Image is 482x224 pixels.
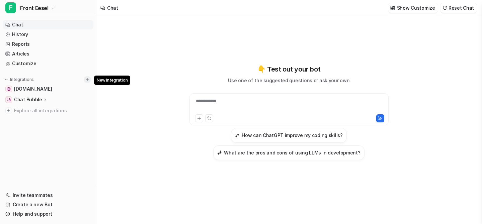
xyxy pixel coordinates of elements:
[3,76,36,83] button: Integrations
[3,84,93,94] a: sameerwasim.com[DOMAIN_NAME]
[390,5,395,10] img: customize
[4,77,9,82] img: expand menu
[228,77,349,84] p: Use one of the suggested questions or ask your own
[94,76,130,85] span: New Integration
[3,191,93,200] a: Invite teammates
[10,77,34,82] p: Integrations
[14,105,91,116] span: Explore all integrations
[440,3,477,13] button: Reset Chat
[224,149,360,156] h3: What are the pros and cons of using LLMs in development?
[213,145,364,160] button: What are the pros and cons of using LLMs in development?What are the pros and cons of using LLMs ...
[14,86,52,92] span: [DOMAIN_NAME]
[20,3,49,13] span: Front Eesel
[443,5,447,10] img: reset
[3,49,93,59] a: Articles
[107,4,118,11] div: Chat
[85,77,90,82] img: menu_add.svg
[231,128,347,143] button: How can ChatGPT improve my coding skills?How can ChatGPT improve my coding skills?
[7,87,11,91] img: sameerwasim.com
[3,209,93,219] a: Help and support
[397,4,435,11] p: Show Customize
[257,64,320,74] p: 👇 Test out your bot
[3,59,93,68] a: Customize
[3,30,93,39] a: History
[14,96,42,103] p: Chat Bubble
[5,2,16,13] span: F
[7,98,11,102] img: Chat Bubble
[3,39,93,49] a: Reports
[3,20,93,29] a: Chat
[5,107,12,114] img: explore all integrations
[235,133,240,138] img: How can ChatGPT improve my coding skills?
[3,106,93,115] a: Explore all integrations
[242,132,343,139] h3: How can ChatGPT improve my coding skills?
[3,200,93,209] a: Create a new Bot
[388,3,438,13] button: Show Customize
[217,150,222,155] img: What are the pros and cons of using LLMs in development?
